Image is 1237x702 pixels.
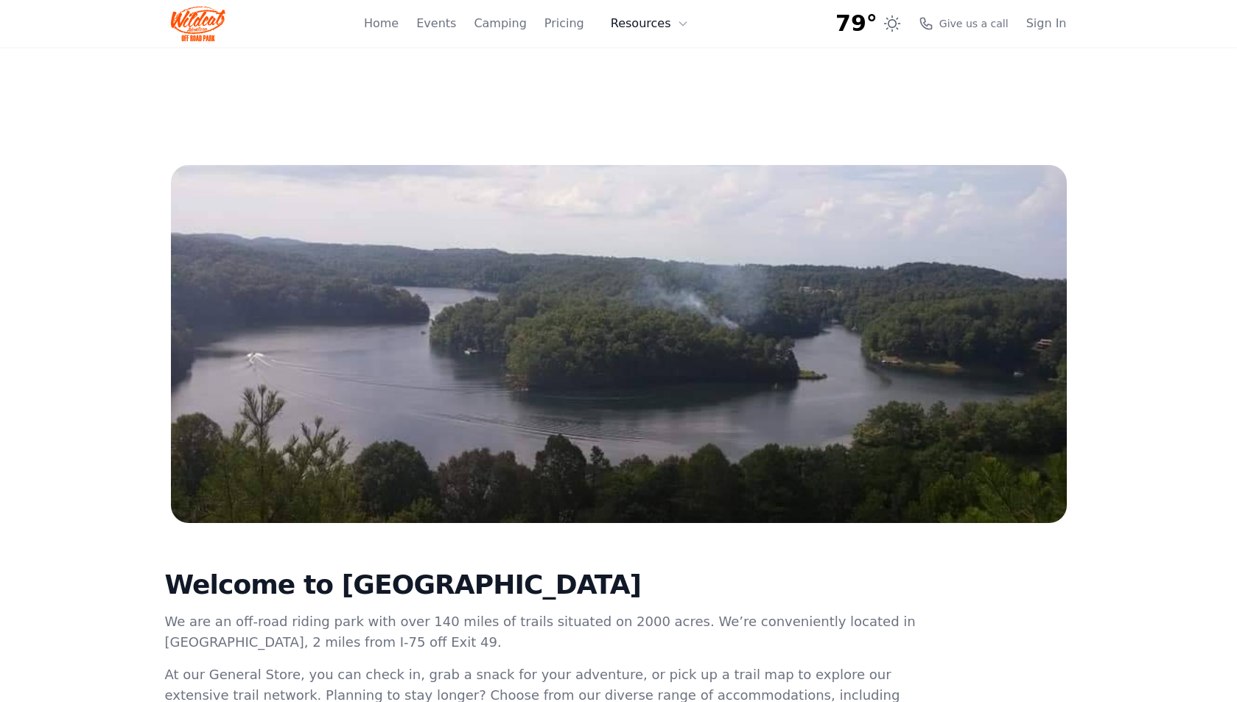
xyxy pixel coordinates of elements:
[919,16,1009,31] a: Give us a call
[165,611,919,653] p: We are an off-road riding park with over 140 miles of trails situated on 2000 acres. We’re conven...
[416,15,456,32] a: Events
[364,15,399,32] a: Home
[835,10,877,37] span: 79°
[602,9,698,38] button: Resources
[474,15,526,32] a: Camping
[165,570,919,600] h2: Welcome to [GEOGRAPHIC_DATA]
[544,15,584,32] a: Pricing
[939,16,1009,31] span: Give us a call
[1026,15,1067,32] a: Sign In
[171,6,226,41] img: Wildcat Logo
